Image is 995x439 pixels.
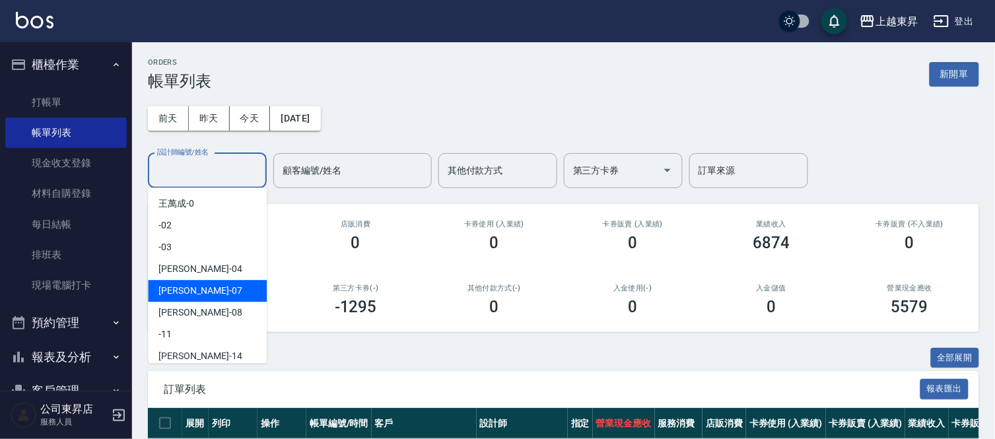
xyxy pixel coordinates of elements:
[5,374,127,408] button: 客戶管理
[157,147,209,157] label: 設計師編號/姓名
[568,408,593,439] th: 指定
[5,306,127,340] button: 預約管理
[164,383,920,396] span: 訂單列表
[767,298,776,316] h3: 0
[335,298,377,316] h3: -1295
[579,284,686,292] h2: 入金使用(-)
[158,349,242,363] span: [PERSON_NAME] -14
[148,58,211,67] h2: ORDERS
[5,270,127,300] a: 現場電腦打卡
[854,8,923,35] button: 上越東昇
[703,408,746,439] th: 店販消費
[372,408,477,439] th: 客戶
[821,8,848,34] button: save
[148,72,211,90] h3: 帳單列表
[5,87,127,118] a: 打帳單
[158,240,172,254] span: -03
[5,240,127,270] a: 排班表
[158,327,172,341] span: -11
[5,48,127,82] button: 櫃檯作業
[891,298,928,316] h3: 5579
[655,408,703,439] th: 服務消費
[593,408,655,439] th: 營業現金應收
[11,402,37,428] img: Person
[441,284,548,292] h2: 其他付款方式(-)
[148,106,189,131] button: 前天
[753,234,790,252] h3: 6874
[441,220,548,228] h2: 卡券使用 (入業績)
[930,67,979,80] a: 新開單
[158,219,172,232] span: -02
[657,160,678,181] button: Open
[182,408,209,439] th: 展開
[5,118,127,148] a: 帳單列表
[158,197,194,211] span: 王萬成 -0
[490,234,499,252] h3: 0
[928,9,979,34] button: 登出
[746,408,826,439] th: 卡券使用 (入業績)
[5,340,127,374] button: 報表及分析
[5,209,127,240] a: 每日結帳
[351,234,360,252] h3: 0
[931,348,980,368] button: 全部展開
[920,379,969,399] button: 報表匯出
[718,220,825,228] h2: 業績收入
[209,408,257,439] th: 列印
[158,284,242,298] span: [PERSON_NAME] -07
[5,148,127,178] a: 現金收支登錄
[302,220,409,228] h2: 店販消費
[875,13,918,30] div: 上越東昇
[257,408,306,439] th: 操作
[302,284,409,292] h2: 第三方卡券(-)
[490,298,499,316] h3: 0
[270,106,320,131] button: [DATE]
[477,408,568,439] th: 設計師
[579,220,686,228] h2: 卡券販賣 (入業績)
[905,234,914,252] h3: 0
[158,262,242,276] span: [PERSON_NAME] -04
[230,106,271,131] button: 今天
[905,408,949,439] th: 業績收入
[856,220,963,228] h2: 卡券販賣 (不入業績)
[826,408,906,439] th: 卡券販賣 (入業績)
[306,408,372,439] th: 帳單編號/時間
[5,178,127,209] a: 材料自購登錄
[40,416,108,428] p: 服務人員
[40,403,108,416] h5: 公司東昇店
[16,12,53,28] img: Logo
[189,106,230,131] button: 昨天
[718,284,825,292] h2: 入金儲值
[920,382,969,395] a: 報表匯出
[628,298,637,316] h3: 0
[628,234,637,252] h3: 0
[158,306,242,320] span: [PERSON_NAME] -08
[930,62,979,86] button: 新開單
[856,284,963,292] h2: 營業現金應收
